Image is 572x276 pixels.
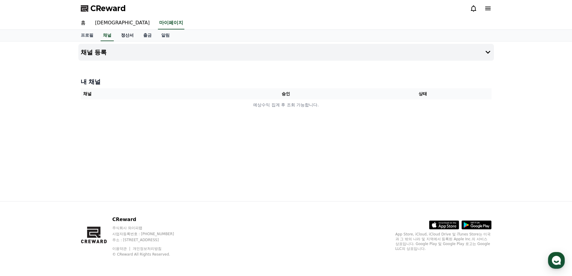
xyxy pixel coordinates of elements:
[90,4,126,13] span: CReward
[112,232,186,236] p: 사업자등록번호 : [PHONE_NUMBER]
[217,88,354,99] th: 승인
[138,30,156,41] a: 출금
[2,190,40,205] a: 홈
[112,252,186,257] p: © CReward All Rights Reserved.
[81,99,492,111] td: 예상수익 집계 후 조회 가능합니다.
[55,200,62,205] span: 대화
[76,17,90,29] a: 홈
[112,216,186,223] p: CReward
[395,232,492,251] p: App Store, iCloud, iCloud Drive 및 iTunes Store는 미국과 그 밖의 나라 및 지역에서 등록된 Apple Inc.의 서비스 상표입니다. Goo...
[112,238,186,242] p: 주소 : [STREET_ADDRESS]
[90,17,155,29] a: [DEMOGRAPHIC_DATA]
[112,247,131,251] a: 이용약관
[81,77,492,86] h4: 내 채널
[101,30,114,41] a: 채널
[77,190,115,205] a: 설정
[133,247,162,251] a: 개인정보처리방침
[81,88,218,99] th: 채널
[93,199,100,204] span: 설정
[158,17,184,29] a: 마이페이지
[40,190,77,205] a: 대화
[76,30,98,41] a: 프로필
[116,30,138,41] a: 정산서
[78,44,494,61] button: 채널 등록
[112,226,186,230] p: 주식회사 와이피랩
[81,4,126,13] a: CReward
[156,30,174,41] a: 알림
[354,88,491,99] th: 상태
[19,199,23,204] span: 홈
[81,49,107,56] h4: 채널 등록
